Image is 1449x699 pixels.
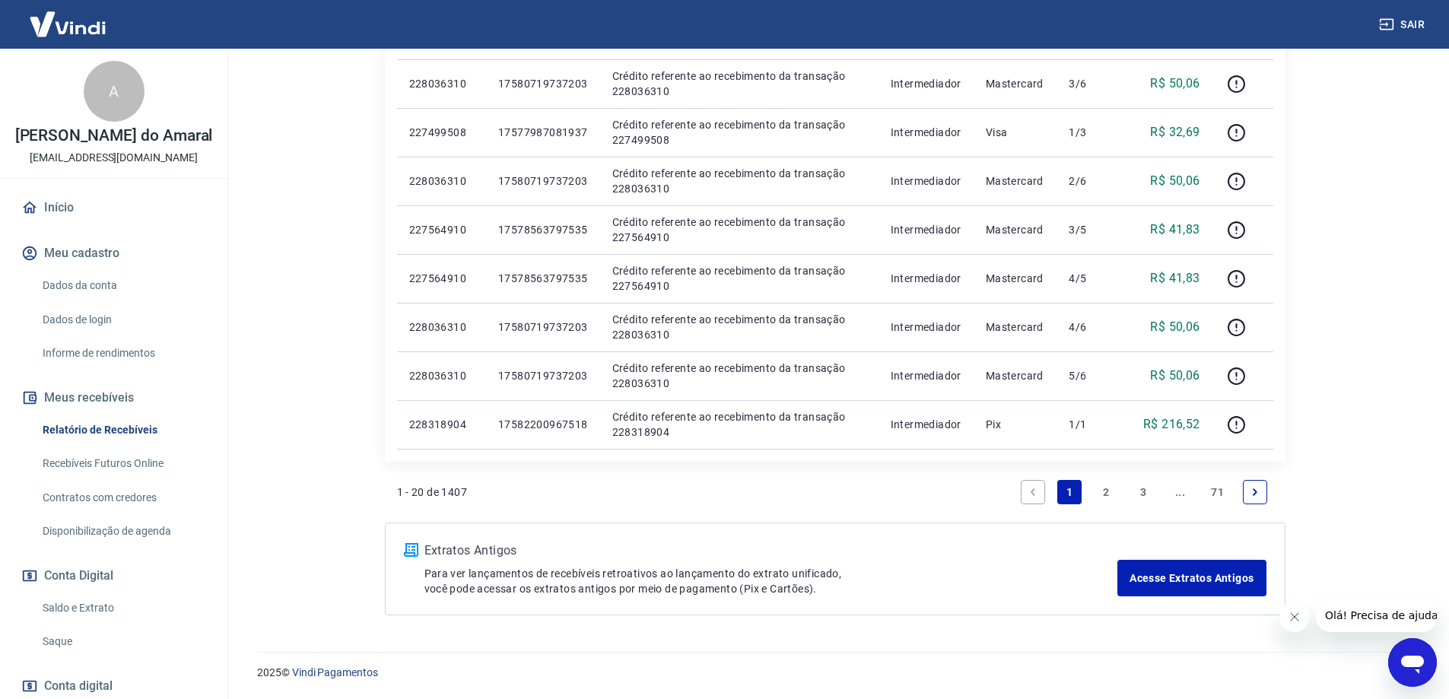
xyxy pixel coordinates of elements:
[1150,221,1200,239] p: R$ 41,83
[986,417,1045,432] p: Pix
[891,173,961,189] p: Intermediador
[409,125,474,140] p: 227499508
[292,666,378,678] a: Vindi Pagamentos
[891,368,961,383] p: Intermediador
[612,166,866,196] p: Crédito referente ao recebimento da transação 228036310
[409,368,474,383] p: 228036310
[1069,417,1114,432] p: 1/1
[1131,480,1155,504] a: Page 3
[1069,271,1114,286] p: 4/5
[37,516,209,547] a: Disponibilização de agenda
[498,319,588,335] p: 17580719737203
[986,271,1045,286] p: Mastercard
[1150,172,1200,190] p: R$ 50,06
[498,222,588,237] p: 17578563797535
[37,593,209,624] a: Saldo e Extrato
[612,117,866,148] p: Crédito referente ao recebimento da transação 227499508
[1069,173,1114,189] p: 2/6
[1150,318,1200,336] p: R$ 50,06
[612,361,866,391] p: Crédito referente ao recebimento da transação 228036310
[498,417,588,432] p: 17582200967518
[986,76,1045,91] p: Mastercard
[1376,11,1431,39] button: Sair
[37,415,209,446] a: Relatório de Recebíveis
[612,263,866,294] p: Crédito referente ao recebimento da transação 227564910
[37,338,209,369] a: Informe de rendimentos
[15,128,213,144] p: [PERSON_NAME] do Amaral
[9,11,128,23] span: Olá! Precisa de ajuda?
[1388,638,1437,687] iframe: Botão para abrir a janela de mensagens
[1143,415,1200,434] p: R$ 216,52
[498,271,588,286] p: 17578563797535
[891,222,961,237] p: Intermediador
[1021,480,1045,504] a: Previous page
[612,409,866,440] p: Crédito referente ao recebimento da transação 228318904
[891,125,961,140] p: Intermediador
[18,191,209,224] a: Início
[84,61,145,122] div: A
[30,150,198,166] p: [EMAIL_ADDRESS][DOMAIN_NAME]
[498,173,588,189] p: 17580719737203
[891,417,961,432] p: Intermediador
[612,68,866,99] p: Crédito referente ao recebimento da transação 228036310
[409,417,474,432] p: 228318904
[986,125,1045,140] p: Visa
[498,125,588,140] p: 17577987081937
[409,271,474,286] p: 227564910
[986,173,1045,189] p: Mastercard
[1057,480,1082,504] a: Page 1 is your current page
[18,1,117,47] img: Vindi
[37,482,209,513] a: Contratos com credores
[1069,125,1114,140] p: 1/3
[1150,75,1200,93] p: R$ 50,06
[891,319,961,335] p: Intermediador
[37,626,209,657] a: Saque
[1069,222,1114,237] p: 3/5
[18,381,209,415] button: Meus recebíveis
[1168,480,1193,504] a: Jump forward
[1150,367,1200,385] p: R$ 50,06
[18,237,209,270] button: Meu cadastro
[409,76,474,91] p: 228036310
[37,270,209,301] a: Dados da conta
[498,368,588,383] p: 17580719737203
[424,566,1118,596] p: Para ver lançamentos de recebíveis retroativos ao lançamento do extrato unificado, você pode aces...
[18,559,209,593] button: Conta Digital
[1069,76,1114,91] p: 3/6
[1069,368,1114,383] p: 5/6
[891,76,961,91] p: Intermediador
[1205,480,1230,504] a: Page 71
[498,76,588,91] p: 17580719737203
[1069,319,1114,335] p: 4/6
[612,312,866,342] p: Crédito referente ao recebimento da transação 228036310
[1117,560,1266,596] a: Acesse Extratos Antigos
[1279,602,1310,632] iframe: Fechar mensagem
[409,173,474,189] p: 228036310
[257,665,1412,681] p: 2025 ©
[891,271,961,286] p: Intermediador
[1015,474,1273,510] ul: Pagination
[1316,599,1437,632] iframe: Mensagem da empresa
[404,543,418,557] img: ícone
[37,304,209,335] a: Dados de login
[397,485,468,500] p: 1 - 20 de 1407
[1243,480,1267,504] a: Next page
[1150,123,1200,141] p: R$ 32,69
[1150,269,1200,288] p: R$ 41,83
[44,675,113,697] span: Conta digital
[1095,480,1119,504] a: Page 2
[424,542,1118,560] p: Extratos Antigos
[986,368,1045,383] p: Mastercard
[37,448,209,479] a: Recebíveis Futuros Online
[409,222,474,237] p: 227564910
[986,222,1045,237] p: Mastercard
[986,319,1045,335] p: Mastercard
[409,319,474,335] p: 228036310
[612,214,866,245] p: Crédito referente ao recebimento da transação 227564910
